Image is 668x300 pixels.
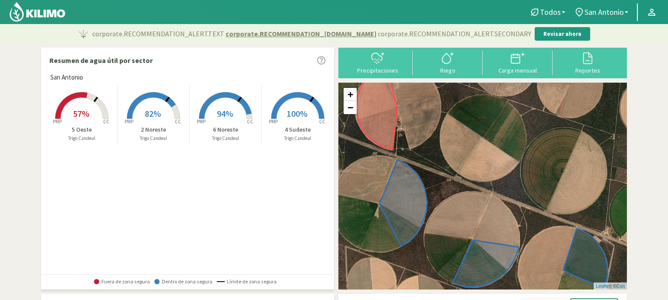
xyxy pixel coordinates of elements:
[247,119,253,125] tspan: CC
[344,88,357,101] a: Zoom in
[118,125,190,134] p: 2 Noreste
[553,51,623,74] button: Reportes
[483,51,553,74] button: Carga mensual
[46,125,118,134] p: 5 Oeste
[345,67,410,73] div: Precipitaciones
[103,119,109,125] tspan: CC
[594,283,627,290] div: | ©
[145,108,161,119] span: 82%
[555,67,620,73] div: Reportes
[190,135,261,142] p: Trigo Candeal
[217,279,277,285] span: Límite de zona segura
[343,51,413,74] button: Precipitaciones
[118,135,190,142] p: Trigo Candeal
[584,7,624,17] span: San Antonio
[378,28,531,39] span: corporate.RECOMMENDATION_ALERT.SECONDARY
[154,279,212,285] span: Dentro de zona segura
[262,135,334,142] p: Trigo Candeal
[190,125,261,134] p: 6 Noreste
[596,283,610,289] a: Leaflet
[226,28,376,39] span: corporate.RECOMMENDATION_[DOMAIN_NAME]
[50,73,83,83] span: San Antonio
[262,125,334,134] p: 4 Sudeste
[344,101,357,114] a: Zoom out
[197,119,205,125] tspan: PMP
[92,28,531,39] p: corporate.RECOMMENDATION_ALERT.TEXT
[287,108,307,119] span: 100%
[413,51,483,74] button: Riego
[319,119,325,125] tspan: CC
[175,119,181,125] tspan: CC
[543,30,581,38] p: Revisar ahora
[415,67,480,73] div: Riego
[53,119,62,125] tspan: PMP
[73,108,89,119] span: 57%
[540,7,561,17] span: Todos
[535,27,590,41] button: Revisar ahora
[46,135,118,142] p: Trigo Candeal
[94,279,150,285] span: Fuera de zona segura
[49,55,153,66] p: Resumen de agua útil por sector
[125,119,133,125] tspan: PMP
[9,1,66,22] img: Kilimo
[269,119,278,125] tspan: PMP
[217,108,233,119] span: 94%
[485,67,550,73] div: Carga mensual
[616,283,625,289] a: Esri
